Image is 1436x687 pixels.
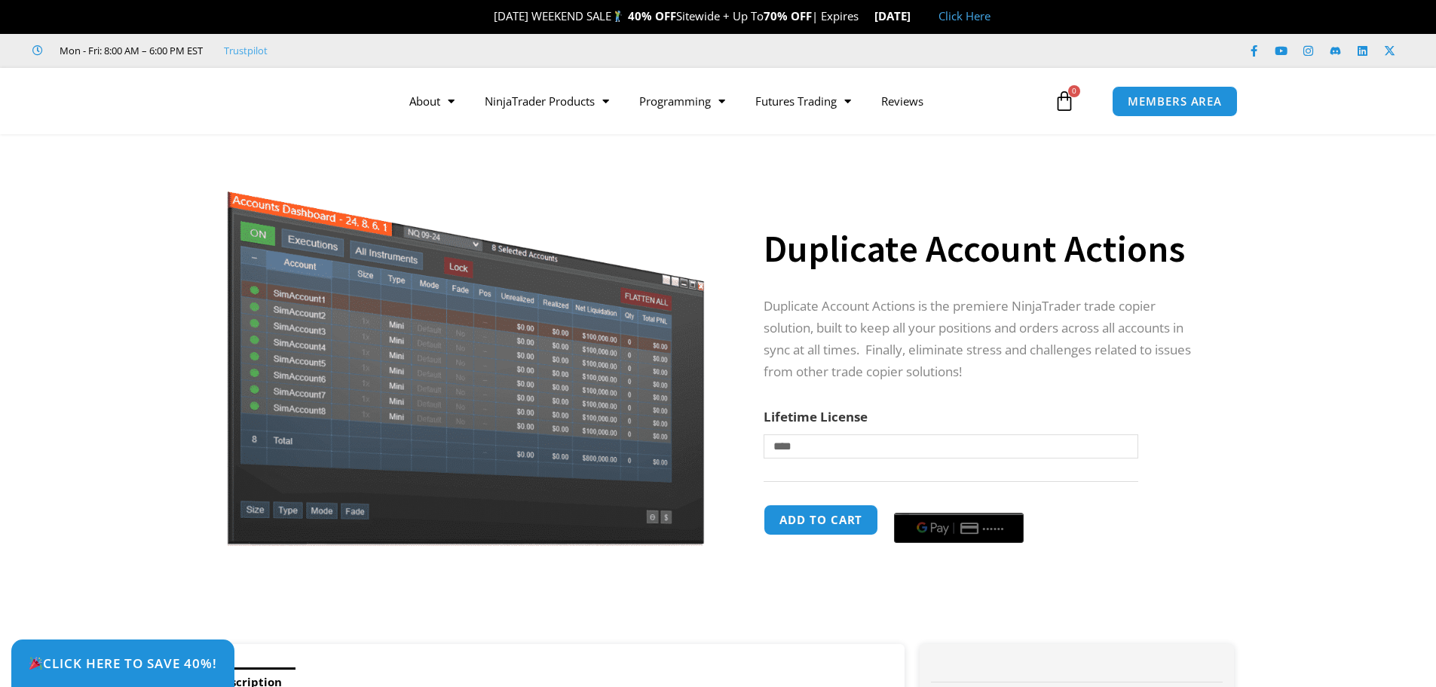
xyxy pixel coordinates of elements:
[764,296,1204,383] p: Duplicate Account Actions is the premiere NinjaTrader trade copier solution, built to keep all yo...
[764,505,878,535] button: Add to cart
[1128,96,1222,107] span: MEMBERS AREA
[482,11,493,22] img: 🎉
[891,502,1027,504] iframe: Secure payment input frame
[1031,79,1098,123] a: 0
[1068,85,1080,97] span: 0
[938,8,991,23] a: Click Here
[984,523,1006,534] text: ••••••
[394,84,470,118] a: About
[624,84,740,118] a: Programming
[29,657,42,670] img: 🎉
[394,84,1050,118] nav: Menu
[478,8,874,23] span: [DATE] WEEKEND SALE Sitewide + Up To | Expires
[612,11,623,22] img: 🏌️‍♂️
[764,408,868,425] label: Lifetime License
[628,8,676,23] strong: 40% OFF
[224,41,268,60] a: Trustpilot
[859,11,871,22] img: ⌛
[911,11,923,22] img: 🏭
[178,74,340,128] img: LogoAI | Affordable Indicators – NinjaTrader
[56,41,203,60] span: Mon - Fri: 8:00 AM – 6:00 PM EST
[874,8,923,23] strong: [DATE]
[764,8,812,23] strong: 70% OFF
[894,513,1024,543] button: Buy with GPay
[764,466,787,477] a: Clear options
[470,84,624,118] a: NinjaTrader Products
[223,161,708,546] img: Screenshot 2024-08-26 15414455555
[11,639,234,687] a: 🎉Click Here to save 40%!
[740,84,866,118] a: Futures Trading
[866,84,938,118] a: Reviews
[29,657,217,670] span: Click Here to save 40%!
[1112,86,1238,117] a: MEMBERS AREA
[764,222,1204,275] h1: Duplicate Account Actions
